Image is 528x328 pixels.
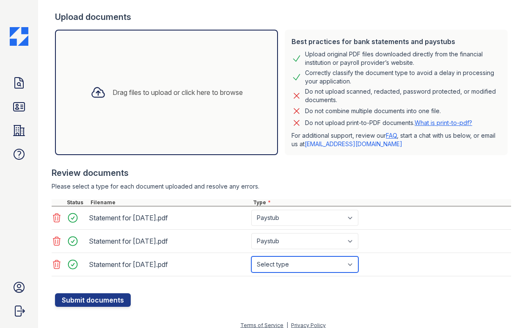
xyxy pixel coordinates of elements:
div: Status [65,199,89,206]
div: Type [251,199,511,206]
div: Statement for [DATE].pdf [89,258,248,271]
div: Drag files to upload or click here to browse [113,87,243,97]
div: Statement for [DATE].pdf [89,234,248,248]
button: Submit documents [55,293,131,307]
img: CE_Icon_Blue-c292c112584629df590d857e76928e9f676e5b41ef8f769ba2f05ee15b207248.png [10,27,28,46]
div: Do not upload scanned, redacted, password protected, or modified documents. [305,87,501,104]
p: For additional support, review our , start a chat with us below, or email us at [291,131,501,148]
p: Do not upload print-to-PDF documents. [305,119,472,127]
a: What is print-to-pdf? [415,119,472,126]
a: FAQ [386,132,397,139]
div: Best practices for bank statements and paystubs [291,36,501,47]
div: Statement for [DATE].pdf [89,211,248,225]
div: Upload original PDF files downloaded directly from the financial institution or payroll provider’... [305,50,501,67]
div: Review documents [52,167,511,179]
a: [EMAIL_ADDRESS][DOMAIN_NAME] [305,140,402,147]
div: Do not combine multiple documents into one file. [305,106,441,116]
div: Correctly classify the document type to avoid a delay in processing your application. [305,69,501,86]
div: Filename [89,199,251,206]
div: Upload documents [55,11,511,23]
div: Please select a type for each document uploaded and resolve any errors. [52,182,511,191]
